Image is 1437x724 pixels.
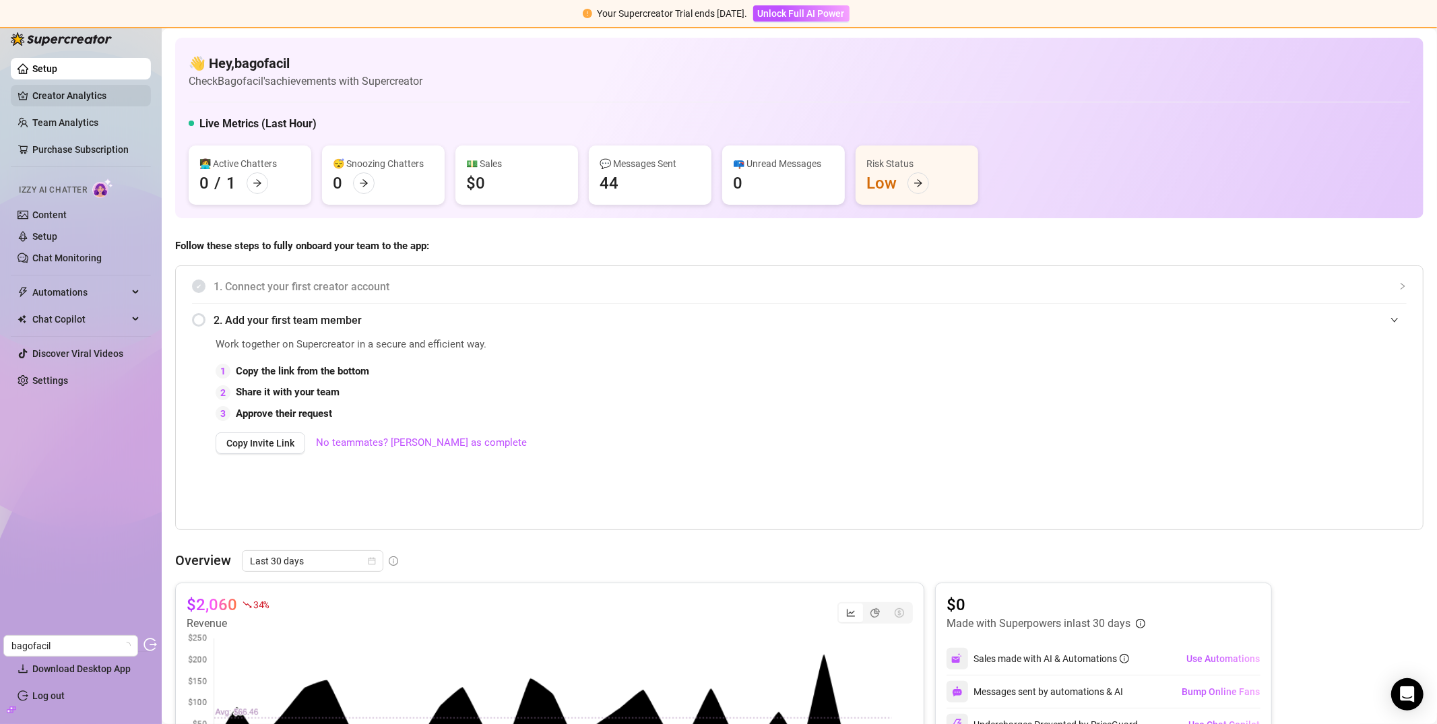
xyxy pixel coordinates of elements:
div: 2 [216,385,230,400]
a: Setup [32,63,57,74]
div: 0 [733,172,742,194]
button: Bump Online Fans [1181,681,1260,702]
div: 📪 Unread Messages [733,156,834,171]
div: Risk Status [866,156,967,171]
span: fall [243,600,252,610]
span: 34 % [253,598,269,611]
div: 1 [216,364,230,379]
a: Discover Viral Videos [32,348,123,359]
span: exclamation-circle [583,9,592,18]
article: Overview [175,550,231,570]
span: Izzy AI Chatter [19,184,87,197]
strong: Follow these steps to fully onboard your team to the app: [175,240,429,252]
div: 1. Connect your first creator account [192,270,1407,303]
span: build [7,705,16,715]
div: 3 [216,406,230,421]
span: Bump Online Fans [1182,686,1260,697]
span: download [18,663,28,674]
span: calendar [368,557,376,565]
a: Setup [32,231,57,242]
span: info-circle [389,556,398,566]
div: $0 [466,172,485,194]
span: pie-chart [870,608,880,618]
a: Team Analytics [32,117,98,128]
span: Automations [32,282,128,303]
article: $2,060 [187,594,237,616]
span: bagofacil [11,636,130,656]
img: AI Chatter [92,178,113,198]
div: 💵 Sales [466,156,567,171]
strong: Approve their request [236,407,332,420]
span: logout [143,638,157,651]
div: 1 [226,172,236,194]
a: Settings [32,375,68,386]
img: Chat Copilot [18,315,26,324]
a: Purchase Subscription [32,139,140,160]
span: Copy Invite Link [226,438,294,449]
h4: 👋 Hey, bagofacil [189,54,422,73]
img: svg%3e [952,686,963,697]
a: Content [32,209,67,220]
div: 💬 Messages Sent [600,156,701,171]
span: arrow-right [253,178,262,188]
span: collapsed [1399,282,1407,290]
a: Creator Analytics [32,85,140,106]
strong: Share it with your team [236,386,340,398]
span: arrow-right [359,178,369,188]
strong: Copy the link from the bottom [236,365,369,377]
span: Work together on Supercreator in a secure and efficient way. [216,337,1104,353]
span: Last 30 days [250,551,375,571]
a: Log out [32,690,65,701]
img: svg%3e [951,653,963,665]
article: Made with Superpowers in last 30 days [947,616,1130,632]
div: 0 [199,172,209,194]
div: 👩‍💻 Active Chatters [199,156,300,171]
div: Messages sent by automations & AI [947,681,1123,702]
span: thunderbolt [18,287,28,298]
button: Use Automations [1186,648,1260,669]
span: 1. Connect your first creator account [214,278,1407,295]
a: No teammates? [PERSON_NAME] as complete [316,435,527,451]
button: Copy Invite Link [216,432,305,454]
a: Chat Monitoring [32,253,102,263]
span: expanded [1391,316,1399,324]
iframe: Adding Team Members [1137,337,1407,509]
span: info-circle [1120,654,1129,663]
div: Open Intercom Messenger [1391,678,1424,711]
div: 2. Add your first team member [192,304,1407,337]
span: Chat Copilot [32,308,128,330]
span: Your Supercreator Trial ends [DATE]. [598,8,748,19]
span: 2. Add your first team member [214,312,1407,329]
img: logo-BBDzfeDw.svg [11,32,112,46]
span: info-circle [1136,619,1145,628]
article: Revenue [187,616,269,632]
div: 0 [333,172,342,194]
article: Check Bagofacil's achievements with Supercreator [189,73,422,90]
div: Sales made with AI & Automations [973,651,1129,666]
span: arrow-right [914,178,923,188]
span: Use Automations [1186,653,1260,664]
article: $0 [947,594,1145,616]
span: Unlock Full AI Power [758,8,845,19]
a: Unlock Full AI Power [753,8,850,19]
div: segmented control [837,602,913,624]
span: Download Desktop App [32,663,131,674]
h5: Live Metrics (Last Hour) [199,116,317,132]
span: line-chart [846,608,856,618]
div: 😴 Snoozing Chatters [333,156,434,171]
button: Unlock Full AI Power [753,5,850,22]
div: 44 [600,172,618,194]
span: loading [121,640,132,651]
span: dollar-circle [895,608,904,618]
